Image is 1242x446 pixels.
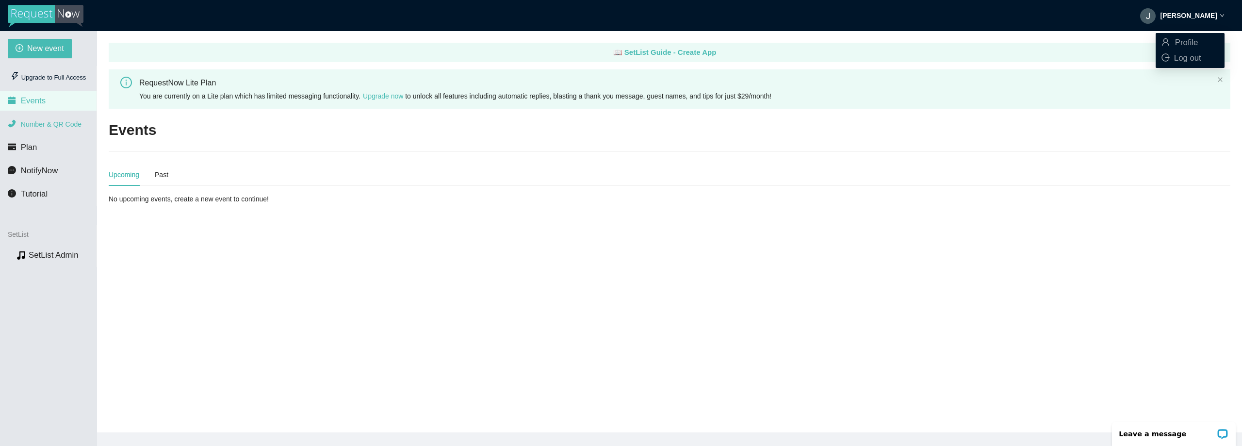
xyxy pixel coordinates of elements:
button: close [1217,77,1223,83]
img: RequestNow [8,5,83,27]
span: Log out [1174,53,1201,63]
span: plus-circle [16,44,23,53]
a: laptop SetList Guide - Create App [613,48,717,56]
span: Plan [21,143,37,152]
span: NotifyNow [21,166,58,175]
button: plus-circleNew event [8,39,72,58]
img: ACg8ocIhu6XlY3ywYf2OdkpkBS9L_n1A6-BCx1cN_JdWc6kgPIn4Yg=s96-c [1140,8,1156,24]
div: No upcoming events, create a new event to continue! [109,194,477,204]
span: info-circle [120,77,132,88]
h2: Events [109,120,156,140]
a: Upgrade now [363,92,403,100]
span: credit-card [8,143,16,151]
iframe: LiveChat chat widget [1106,415,1242,446]
span: phone [8,119,16,128]
div: Upcoming [109,169,139,180]
span: You are currently on a Lite plan which has limited messaging functionality. to unlock all feature... [139,92,771,100]
span: laptop [613,48,622,56]
span: logout [1161,53,1170,62]
span: message [8,166,16,174]
div: Past [155,169,168,180]
span: New event [27,42,64,54]
span: Number & QR Code [21,120,82,128]
span: Events [21,96,46,105]
span: calendar [8,96,16,104]
span: close [1217,77,1223,83]
strong: [PERSON_NAME] [1160,12,1217,19]
span: down [1220,13,1225,18]
div: RequestNow Lite Plan [139,77,1213,89]
span: Tutorial [21,189,48,198]
span: Profile [1175,38,1198,47]
span: user [1161,38,1170,46]
div: Upgrade to Full Access [8,68,89,87]
span: thunderbolt [11,72,19,81]
a: SetList Admin [29,250,79,260]
span: info-circle [8,189,16,198]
